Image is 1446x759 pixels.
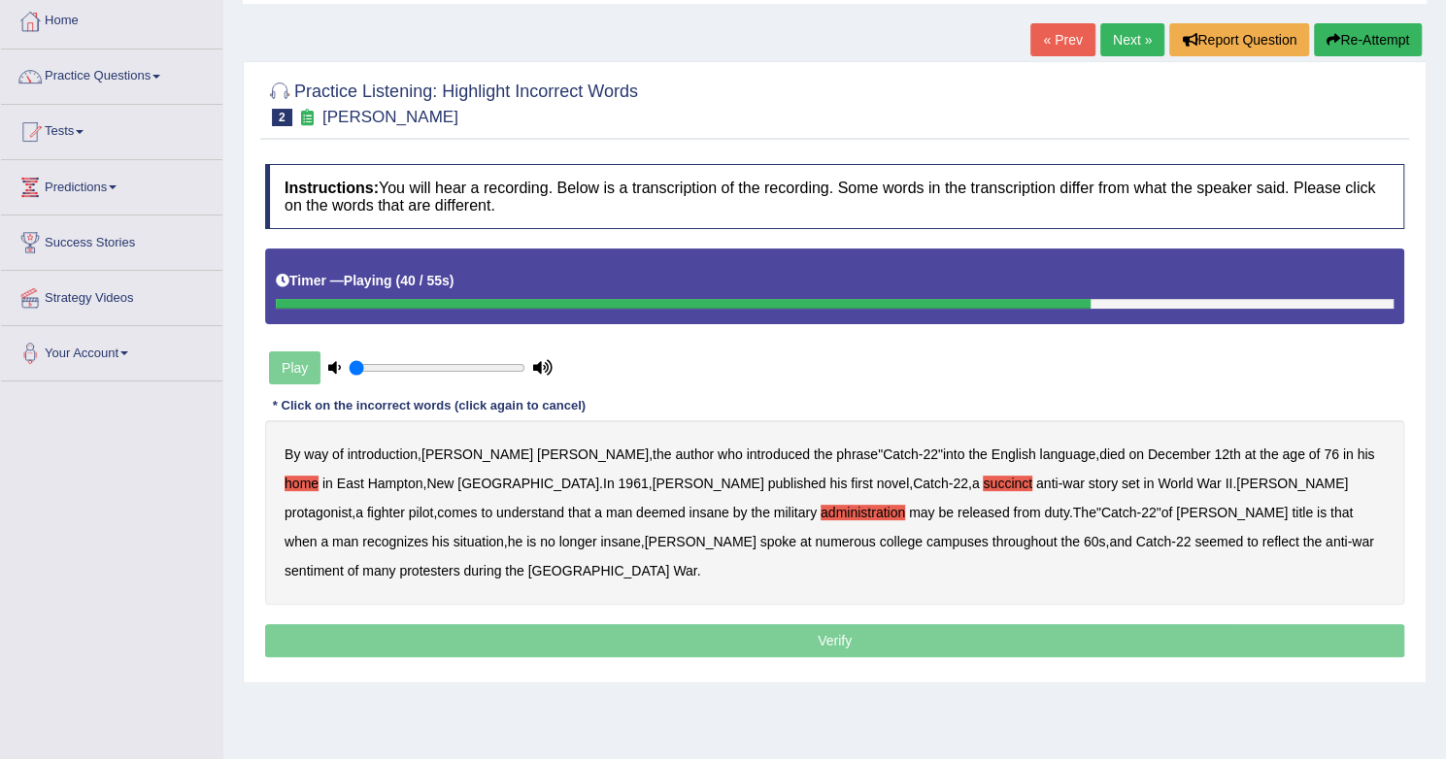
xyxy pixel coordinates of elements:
[746,446,809,462] b: introduced
[1101,505,1137,520] b: Catch
[322,476,333,491] b: in
[983,476,1032,491] b: succinct
[426,476,454,491] b: New
[968,446,987,462] b: the
[285,563,344,578] b: sentiment
[851,476,873,491] b: first
[673,563,696,578] b: War
[636,505,686,520] b: deemed
[297,109,318,127] small: Exam occurring question
[972,476,980,491] b: a
[362,563,395,578] b: many
[1196,476,1221,491] b: War
[1160,505,1172,520] b: of
[1013,505,1040,520] b: from
[362,534,428,549] b: recognizes
[481,505,492,520] b: to
[653,446,671,462] b: the
[836,446,878,462] b: phrase
[1,215,222,264] a: Success Stories
[1,326,222,375] a: Your Account
[992,446,1036,462] b: English
[1324,446,1339,462] b: 76
[718,446,743,462] b: who
[1176,505,1288,520] b: [PERSON_NAME]
[645,534,757,549] b: [PERSON_NAME]
[943,446,965,462] b: into
[1,49,222,98] a: Practice Questions
[285,505,352,520] b: protagonist
[463,563,501,578] b: during
[1,271,222,319] a: Strategy Videos
[1135,534,1171,549] b: Catch
[1100,23,1164,56] a: Next »
[348,563,359,578] b: of
[1158,476,1193,491] b: World
[909,505,934,520] b: may
[1062,476,1085,491] b: war
[505,563,523,578] b: the
[1128,446,1144,462] b: on
[285,180,379,196] b: Instructions:
[652,476,763,491] b: [PERSON_NAME]
[1060,534,1079,549] b: the
[675,446,714,462] b: author
[1030,23,1094,56] a: « Prev
[1292,505,1313,520] b: title
[1317,505,1327,520] b: is
[1109,534,1131,549] b: and
[320,534,328,549] b: a
[800,534,812,549] b: at
[265,420,1404,605] div: , , " - " , , . , , - , - . , , . " - " , , , - - .
[367,505,405,520] b: fighter
[1214,446,1240,462] b: 12th
[568,505,590,520] b: that
[285,476,319,491] b: home
[1148,446,1211,462] b: December
[496,505,564,520] b: understand
[332,446,344,462] b: of
[1039,446,1095,462] b: language
[992,534,1058,549] b: throughout
[1314,23,1422,56] button: Re-Attempt
[1225,476,1232,491] b: II
[508,534,523,549] b: he
[815,534,875,549] b: numerous
[1194,534,1243,549] b: seemed
[355,505,363,520] b: a
[457,476,599,491] b: [GEOGRAPHIC_DATA]
[437,505,477,520] b: comes
[285,534,317,549] b: when
[1309,446,1321,462] b: of
[1,105,222,153] a: Tests
[537,446,649,462] b: [PERSON_NAME]
[600,534,640,549] b: insane
[1,160,222,209] a: Predictions
[1143,476,1154,491] b: in
[733,505,748,520] b: by
[348,446,418,462] b: introduction
[938,505,954,520] b: be
[1044,505,1068,520] b: duty
[276,274,454,288] h5: Timer —
[1236,476,1348,491] b: [PERSON_NAME]
[1352,534,1374,549] b: war
[559,534,597,549] b: longer
[1141,505,1157,520] b: 22
[332,534,358,549] b: man
[421,446,533,462] b: [PERSON_NAME]
[272,109,292,126] span: 2
[265,397,593,415] div: * Click on the incorrect words (click again to cancel)
[689,505,728,520] b: insane
[526,534,536,549] b: is
[603,476,615,491] b: In
[1247,534,1259,549] b: to
[1089,476,1118,491] b: story
[1244,446,1256,462] b: at
[1282,446,1304,462] b: age
[528,563,670,578] b: [GEOGRAPHIC_DATA]
[751,505,769,520] b: the
[265,164,1404,229] h4: You will hear a recording. Below is a transcription of the recording. Some words in the transcrip...
[1036,476,1059,491] b: anti
[285,446,300,462] b: By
